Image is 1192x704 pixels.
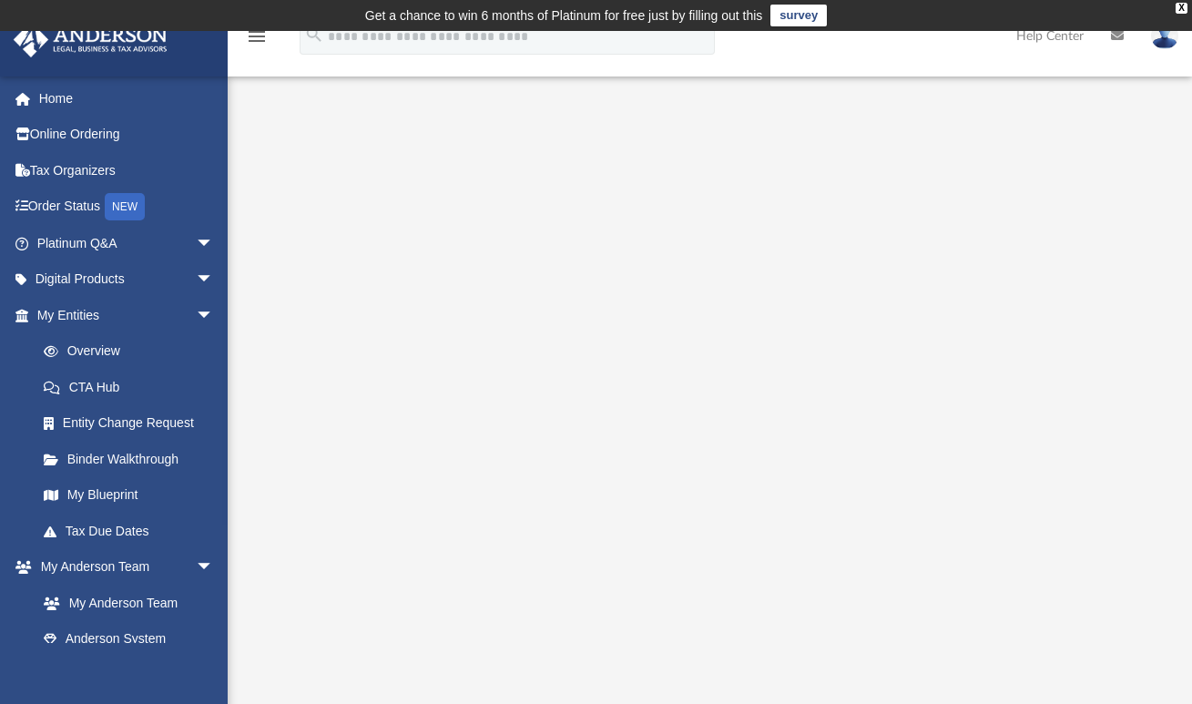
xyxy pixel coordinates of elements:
[246,35,268,47] a: menu
[246,26,268,47] i: menu
[25,585,223,621] a: My Anderson Team
[25,477,232,514] a: My Blueprint
[196,261,232,299] span: arrow_drop_down
[13,189,241,226] a: Order StatusNEW
[196,225,232,262] span: arrow_drop_down
[25,405,241,442] a: Entity Change Request
[8,22,173,57] img: Anderson Advisors Platinum Portal
[13,261,241,298] a: Digital Productsarrow_drop_down
[13,152,241,189] a: Tax Organizers
[13,549,232,586] a: My Anderson Teamarrow_drop_down
[25,513,241,549] a: Tax Due Dates
[25,621,232,658] a: Anderson System
[13,117,241,153] a: Online Ordering
[365,5,763,26] div: Get a chance to win 6 months of Platinum for free just by filling out this
[25,369,241,405] a: CTA Hub
[770,5,827,26] a: survey
[304,25,324,45] i: search
[1151,23,1178,49] img: User Pic
[25,441,241,477] a: Binder Walkthrough
[196,549,232,587] span: arrow_drop_down
[196,297,232,334] span: arrow_drop_down
[1176,3,1187,14] div: close
[105,193,145,220] div: NEW
[13,80,241,117] a: Home
[13,225,241,261] a: Platinum Q&Aarrow_drop_down
[13,297,241,333] a: My Entitiesarrow_drop_down
[25,333,241,370] a: Overview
